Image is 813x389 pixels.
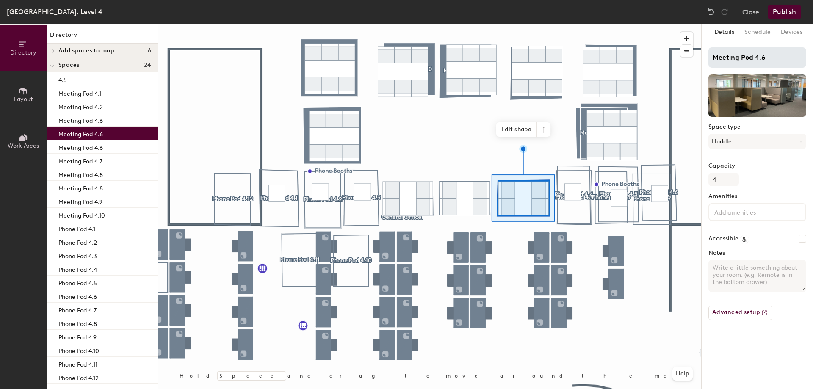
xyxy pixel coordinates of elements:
p: Meeting Pod 4.8 [58,169,103,179]
img: Redo [720,8,729,16]
p: Phone Pod 4.12 [58,372,99,382]
p: Meeting Pod 4.2 [58,101,103,111]
h1: Directory [47,30,158,44]
button: Schedule [739,24,776,41]
button: Huddle [708,134,806,149]
p: Phone Pod 4.4 [58,264,97,273]
img: The space named Meeting Pod 4.6 [708,74,806,117]
label: Accessible [708,235,738,242]
span: Edit shape [496,122,537,137]
div: [GEOGRAPHIC_DATA], Level 4 [7,6,102,17]
button: Close [742,5,759,19]
button: Details [709,24,739,41]
span: Layout [14,96,33,103]
p: 4.5 [58,74,67,84]
button: Advanced setup [708,306,772,320]
p: Phone Pod 4.11 [58,359,97,368]
button: Devices [776,24,807,41]
p: Meeting Pod 4.7 [58,155,102,165]
p: Phone Pod 4.10 [58,345,99,355]
button: Publish [768,5,801,19]
span: Add spaces to map [58,47,115,54]
span: 24 [144,62,151,69]
input: Add amenities [713,207,789,217]
label: Notes [708,250,806,257]
p: Meeting Pod 4.8 [58,182,103,192]
p: Phone Pod 4.6 [58,291,97,301]
label: Amenities [708,193,806,200]
label: Space type [708,124,806,130]
img: Undo [707,8,715,16]
p: Meeting Pod 4.10 [58,210,105,219]
span: Directory [10,49,36,56]
p: Meeting Pod 4.1 [58,88,101,97]
span: 6 [148,47,151,54]
p: Meeting Pod 4.6 [58,115,103,124]
p: Phone Pod 4.3 [58,250,97,260]
p: Phone Pod 4.1 [58,223,95,233]
span: Spaces [58,62,80,69]
p: Meeting Pod 4.6 [58,128,103,138]
p: Phone Pod 4.5 [58,277,97,287]
span: Work Areas [8,142,39,149]
p: Meeting Pod 4.9 [58,196,102,206]
p: Phone Pod 4.2 [58,237,97,246]
label: Capacity [708,163,806,169]
p: Phone Pod 4.8 [58,318,97,328]
button: Help [672,367,693,381]
p: Phone Pod 4.9 [58,331,97,341]
p: Phone Pod 4.7 [58,304,97,314]
p: Meeting Pod 4.6 [58,142,103,152]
